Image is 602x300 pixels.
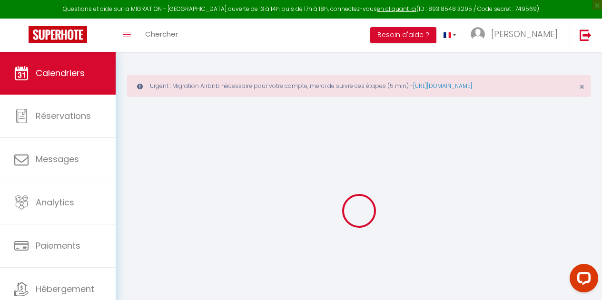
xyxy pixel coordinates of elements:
[579,83,584,91] button: Close
[138,19,185,52] a: Chercher
[36,283,94,295] span: Hébergement
[562,260,602,300] iframe: LiveChat chat widget
[127,75,591,97] div: Urgent : Migration Airbnb nécessaire pour votre compte, merci de suivre ces étapes (5 min) -
[413,82,472,90] a: [URL][DOMAIN_NAME]
[36,110,91,122] span: Réservations
[464,19,570,52] a: ... [PERSON_NAME]
[579,81,584,93] span: ×
[36,153,79,165] span: Messages
[377,5,416,13] a: en cliquant ici
[36,196,74,208] span: Analytics
[580,29,592,41] img: logout
[36,240,80,252] span: Paiements
[491,28,558,40] span: [PERSON_NAME]
[36,67,85,79] span: Calendriers
[29,26,87,43] img: Super Booking
[471,27,485,41] img: ...
[370,27,436,43] button: Besoin d'aide ?
[145,29,178,39] span: Chercher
